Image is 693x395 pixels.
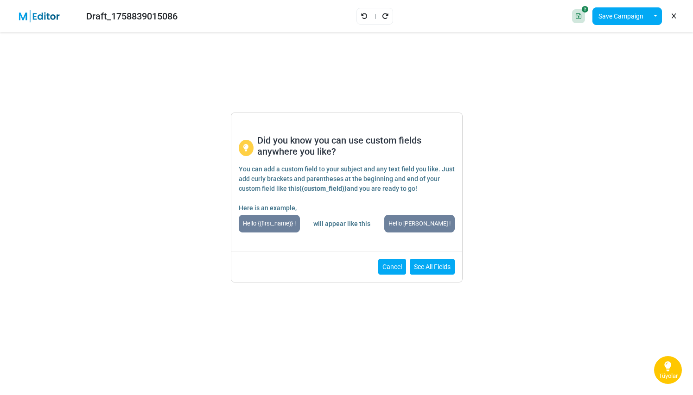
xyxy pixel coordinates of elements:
b: {(custom_field)} [299,185,347,192]
span: Hello {(first_name)} ! [239,215,300,232]
p: will appear like this [313,219,370,229]
a: See All Fields [410,259,455,275]
button: Close [445,117,458,131]
p: Here is an example, [239,203,455,213]
h5: Did you know you can use custom fields anywhere you like? [257,135,455,157]
span: Hello [PERSON_NAME] ! [384,215,455,232]
button: Cancel [378,259,406,275]
p: You can add a custom field to your subject and any text field you like. Just add curly brackets a... [239,164,455,194]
